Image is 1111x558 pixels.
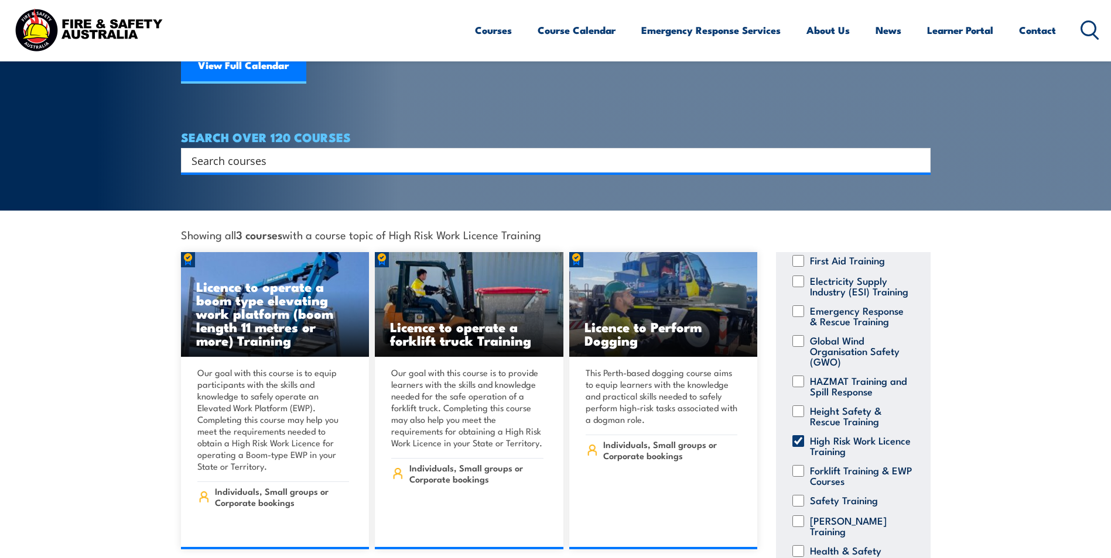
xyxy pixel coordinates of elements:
[810,465,912,486] label: Forklift Training & EWP Courses
[641,15,781,46] a: Emergency Response Services
[181,49,306,84] a: View Full Calendar
[390,320,548,347] h3: Licence to operate a forklift truck Training
[181,130,931,143] h4: SEARCH OVER 120 COURSES
[236,226,282,242] strong: 3 courses
[910,152,927,168] button: Search magnifier button
[810,515,912,536] label: [PERSON_NAME] Training
[197,367,350,472] p: Our goal with this course is to equip participants with the skills and knowledge to safely operat...
[181,252,370,357] img: Licence to operate a boom type elevating work platform (boom length 11 metres or more) TRAINING
[475,15,512,46] a: Courses
[569,252,758,357] a: Licence to Perform Dogging
[810,255,885,267] label: First Aid Training
[538,15,616,46] a: Course Calendar
[810,435,912,456] label: High Risk Work Licence Training
[810,495,878,507] label: Safety Training
[181,228,541,240] span: Showing all with a course topic of High Risk Work Licence Training
[391,367,543,449] p: Our goal with this course is to provide learners with the skills and knowledge needed for the saf...
[569,252,758,357] img: Licence to Perform Dogging (1)
[810,405,912,426] label: Height Safety & Rescue Training
[810,335,912,367] label: Global Wind Organisation Safety (GWO)
[409,462,543,484] span: Individuals, Small groups or Corporate bookings
[586,367,738,425] p: This Perth-based dogging course aims to equip learners with the knowledge and practical skills ne...
[810,275,912,297] label: Electricity Supply Industry (ESI) Training
[806,15,850,46] a: About Us
[876,15,901,46] a: News
[192,151,905,169] input: Search input
[1019,15,1056,46] a: Contact
[584,320,743,347] h3: Licence to Perform Dogging
[603,439,737,461] span: Individuals, Small groups or Corporate bookings
[215,485,349,508] span: Individuals, Small groups or Corporate bookings
[927,15,993,46] a: Learner Portal
[375,252,563,357] img: Licence to operate a forklift truck Training
[196,280,354,347] h3: Licence to operate a boom type elevating work platform (boom length 11 metres or more) Training
[194,152,907,168] form: Search form
[810,376,912,397] label: HAZMAT Training and Spill Response
[810,305,912,326] label: Emergency Response & Rescue Training
[181,252,370,357] a: Licence to operate a boom type elevating work platform (boom length 11 metres or more) Training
